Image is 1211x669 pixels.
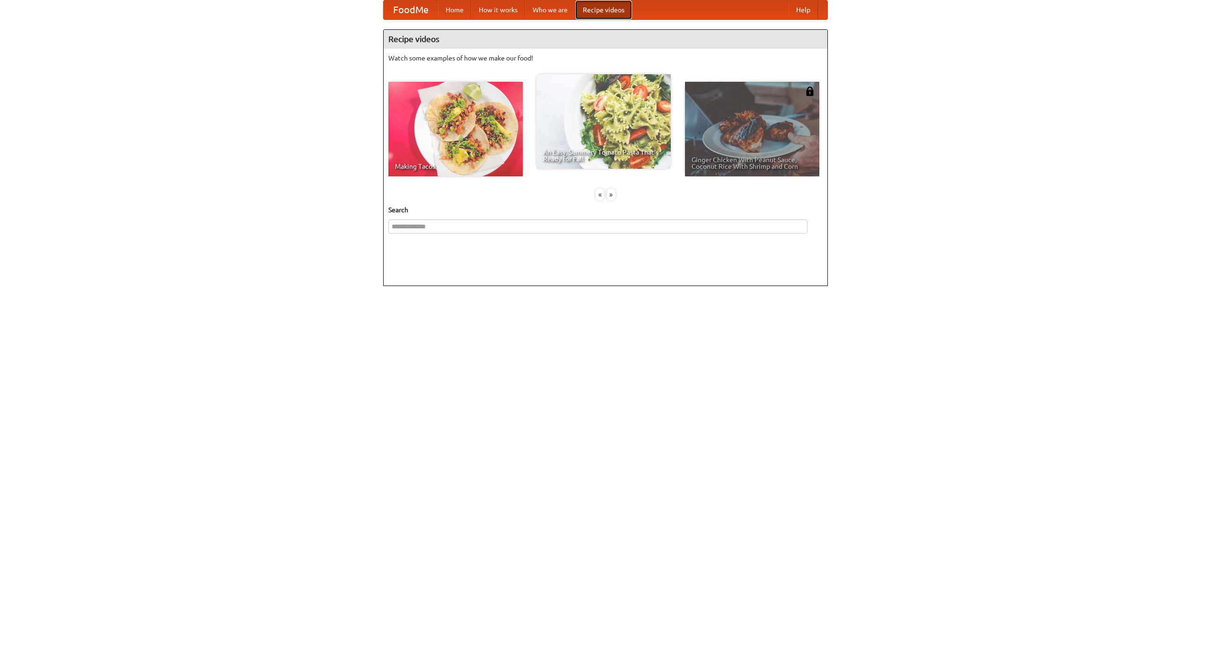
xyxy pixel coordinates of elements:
a: Home [438,0,471,19]
span: Making Tacos [395,163,516,170]
h4: Recipe videos [384,30,827,49]
a: Recipe videos [575,0,632,19]
h5: Search [388,205,823,215]
img: 483408.png [805,87,815,96]
a: Who we are [525,0,575,19]
span: An Easy, Summery Tomato Pasta That's Ready for Fall [543,149,664,162]
a: How it works [471,0,525,19]
a: FoodMe [384,0,438,19]
a: An Easy, Summery Tomato Pasta That's Ready for Fall [536,74,671,169]
a: Help [789,0,818,19]
div: » [607,189,615,200]
a: Making Tacos [388,82,523,176]
div: « [596,189,604,200]
p: Watch some examples of how we make our food! [388,53,823,63]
